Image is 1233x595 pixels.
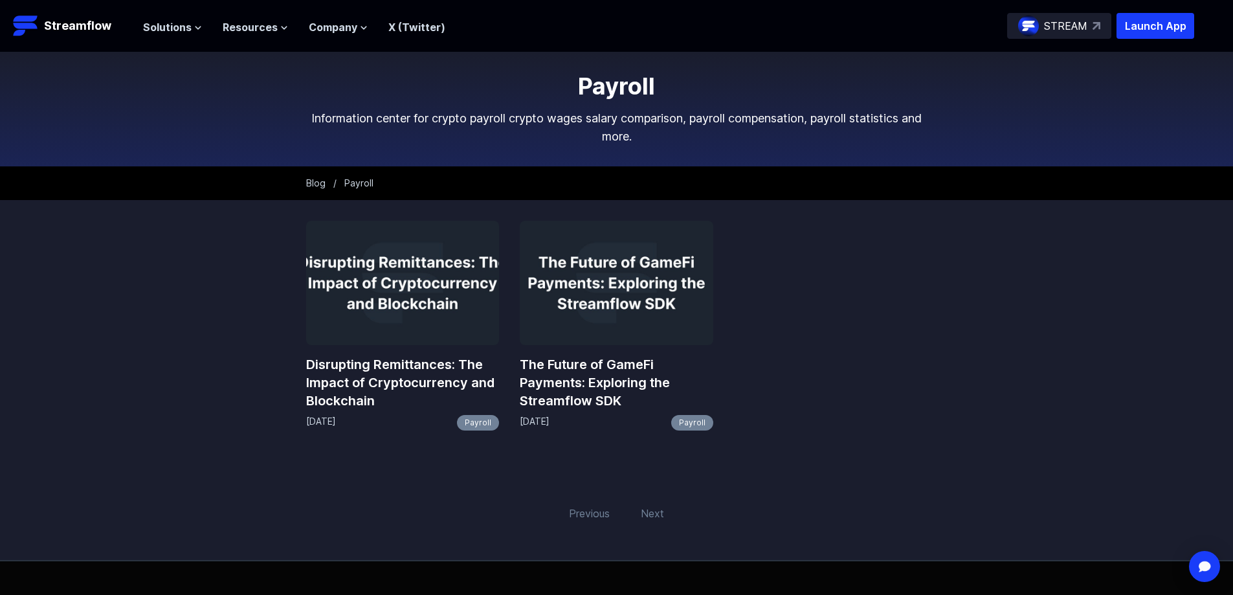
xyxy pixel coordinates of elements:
[13,13,39,39] img: Streamflow Logo
[1018,16,1039,36] img: streamflow-logo-circle.png
[633,498,672,529] span: Next
[306,221,500,345] img: Disrupting Remittances: The Impact of Cryptocurrency and Blockchain
[306,109,928,146] p: Information center for crypto payroll crypto wages salary comparison, payroll compensation, payro...
[306,177,326,188] a: Blog
[344,177,373,188] span: Payroll
[1093,22,1100,30] img: top-right-arrow.svg
[306,73,928,99] h1: Payroll
[223,19,278,35] span: Resources
[306,415,336,431] p: [DATE]
[671,415,713,431] a: Payroll
[143,19,192,35] span: Solutions
[1116,13,1194,39] button: Launch App
[561,498,617,529] span: Previous
[520,415,550,431] p: [DATE]
[1189,551,1220,582] div: Open Intercom Messenger
[388,21,445,34] a: X (Twitter)
[309,19,368,35] button: Company
[457,415,499,431] a: Payroll
[143,19,202,35] button: Solutions
[306,355,500,410] a: Disrupting Remittances: The Impact of Cryptocurrency and Blockchain
[1007,13,1111,39] a: STREAM
[44,17,111,35] p: Streamflow
[309,19,357,35] span: Company
[520,221,713,345] img: The Future of GameFi Payments: Exploring the Streamflow SDK
[13,13,130,39] a: Streamflow
[333,177,337,188] span: /
[223,19,288,35] button: Resources
[520,355,713,410] a: The Future of GameFi Payments: Exploring the Streamflow SDK
[1044,18,1087,34] p: STREAM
